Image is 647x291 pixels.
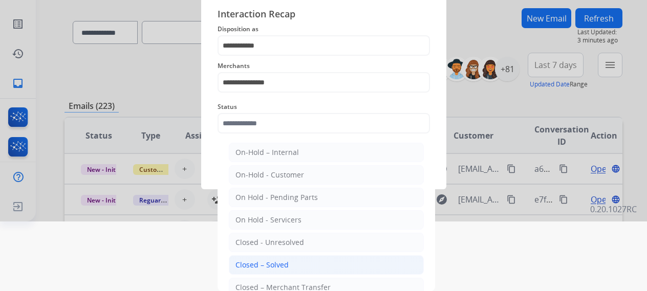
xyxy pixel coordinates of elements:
[218,60,430,72] span: Merchants
[218,23,430,35] span: Disposition as
[235,260,289,270] div: Closed – Solved
[235,170,304,180] div: On-Hold - Customer
[218,101,430,113] span: Status
[235,237,304,248] div: Closed - Unresolved
[590,203,637,215] p: 0.20.1027RC
[235,147,299,158] div: On-Hold – Internal
[235,215,301,225] div: On Hold - Servicers
[235,192,318,203] div: On Hold - Pending Parts
[218,7,430,23] span: Interaction Recap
